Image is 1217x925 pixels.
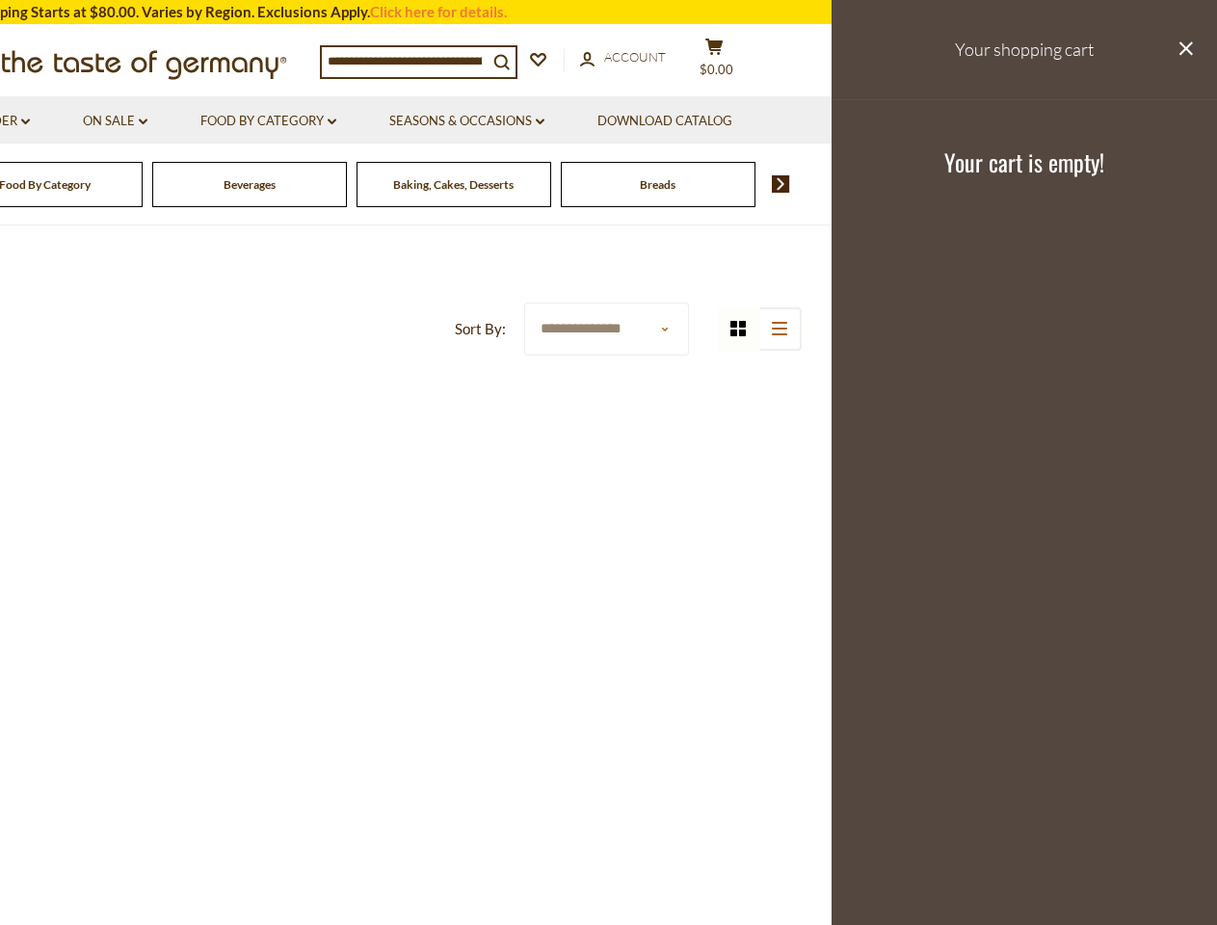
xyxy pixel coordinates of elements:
span: $0.00 [700,62,733,77]
button: $0.00 [686,38,744,86]
a: On Sale [83,111,147,132]
a: Food By Category [200,111,336,132]
h3: Your cart is empty! [856,147,1193,176]
a: Seasons & Occasions [389,111,544,132]
img: next arrow [772,175,790,193]
a: Account [580,47,666,68]
a: Beverages [224,177,276,192]
a: Baking, Cakes, Desserts [393,177,514,192]
a: Breads [640,177,675,192]
label: Sort By: [455,317,506,341]
a: Click here for details. [370,3,507,20]
a: Download Catalog [597,111,732,132]
span: Account [604,49,666,65]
